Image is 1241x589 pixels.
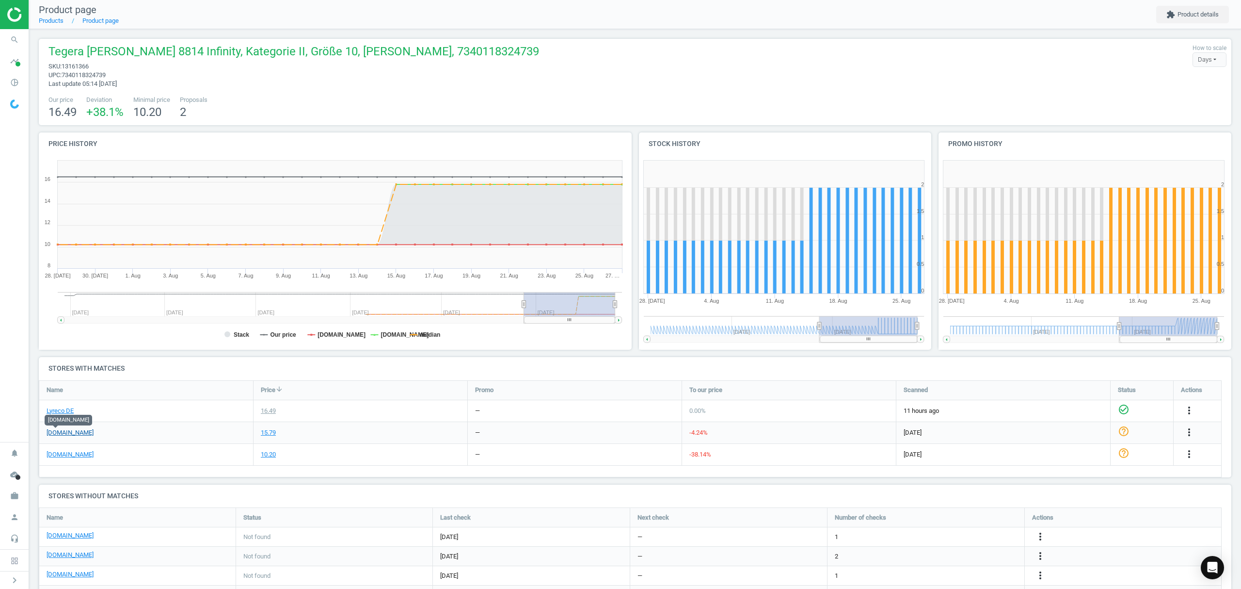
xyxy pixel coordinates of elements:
[39,4,96,16] span: Product page
[605,273,620,278] tspan: 27. …
[133,96,170,104] span: Minimal price
[1166,10,1175,19] i: extension
[904,386,928,394] span: Scanned
[243,572,270,580] span: Not found
[243,552,270,561] span: Not found
[5,73,24,92] i: pie_chart_outlined
[47,428,94,437] a: [DOMAIN_NAME]
[2,574,27,587] button: chevron_right
[234,331,249,338] tspan: Stack
[637,552,642,561] span: —
[835,533,838,541] span: 1
[45,176,50,182] text: 16
[689,429,708,436] span: -4.24 %
[637,513,669,522] span: Next check
[39,485,1231,507] h4: Stores without matches
[86,96,124,104] span: Deviation
[39,132,632,155] h4: Price history
[261,450,276,459] div: 10.20
[39,17,64,24] a: Products
[5,31,24,49] i: search
[48,71,62,79] span: upc :
[462,273,480,278] tspan: 19. Aug
[1183,405,1195,417] button: more_vert
[1156,6,1229,23] button: extensionProduct details
[689,386,722,394] span: To our price
[276,273,291,278] tspan: 9. Aug
[1118,447,1130,459] i: help_outline
[5,487,24,505] i: work
[201,273,216,278] tspan: 5. Aug
[1193,44,1226,52] label: How to scale
[5,529,24,548] i: headset_mic
[1183,426,1195,439] button: more_vert
[1181,386,1202,394] span: Actions
[639,132,932,155] h4: Stock history
[475,407,480,415] div: —
[475,428,480,437] div: —
[1183,448,1195,460] i: more_vert
[1034,531,1046,543] button: more_vert
[350,273,367,278] tspan: 13. Aug
[835,572,838,580] span: 1
[1032,513,1053,522] span: Actions
[82,273,108,278] tspan: 30. [DATE]
[921,234,924,240] text: 1
[440,552,622,561] span: [DATE]
[1004,298,1019,304] tspan: 4. Aug
[1034,570,1046,581] i: more_vert
[1221,234,1224,240] text: 1
[39,357,1231,380] h4: Stores with matches
[126,273,141,278] tspan: 1. Aug
[45,273,71,278] tspan: 28. [DATE]
[7,7,76,22] img: ajHJNr6hYgQAAAAASUVORK5CYII=
[939,298,965,304] tspan: 28. [DATE]
[270,331,296,338] tspan: Our price
[440,513,471,522] span: Last check
[921,288,924,294] text: 0
[48,63,62,70] span: sku :
[47,570,94,579] a: [DOMAIN_NAME]
[48,96,77,104] span: Our price
[47,531,94,540] a: [DOMAIN_NAME]
[639,298,665,304] tspan: 28. [DATE]
[1217,208,1224,214] text: 1.5
[1034,531,1046,542] i: more_vert
[917,261,924,267] text: 0.5
[538,273,556,278] tspan: 23. Aug
[47,386,63,394] span: Name
[48,44,539,62] span: Tegera [PERSON_NAME] 8814 Infinity, Kategorie II, Größe 10, [PERSON_NAME], 7340118324739
[48,262,50,268] text: 8
[835,552,838,561] span: 2
[440,572,622,580] span: [DATE]
[47,513,63,522] span: Name
[500,273,518,278] tspan: 21. Aug
[1118,404,1130,415] i: check_circle_outline
[5,508,24,526] i: person
[1217,261,1224,267] text: 0.5
[243,533,270,541] span: Not found
[1193,298,1210,304] tspan: 25. Aug
[1129,298,1147,304] tspan: 18. Aug
[47,551,94,559] a: [DOMAIN_NAME]
[48,80,117,87] span: Last update 05:14 [DATE]
[45,198,50,204] text: 14
[420,331,440,338] tspan: median
[5,52,24,70] i: timeline
[892,298,910,304] tspan: 25. Aug
[835,513,886,522] span: Number of checks
[475,386,493,394] span: Promo
[180,105,186,119] span: 2
[1034,550,1046,562] i: more_vert
[917,208,924,214] text: 1.5
[318,331,366,338] tspan: [DOMAIN_NAME]
[704,298,719,304] tspan: 4. Aug
[275,385,283,393] i: arrow_downward
[261,428,276,437] div: 15.79
[637,572,642,580] span: —
[62,71,106,79] span: 7340118324739
[82,17,119,24] a: Product page
[48,105,77,119] span: 16.49
[766,298,784,304] tspan: 11. Aug
[637,533,642,541] span: —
